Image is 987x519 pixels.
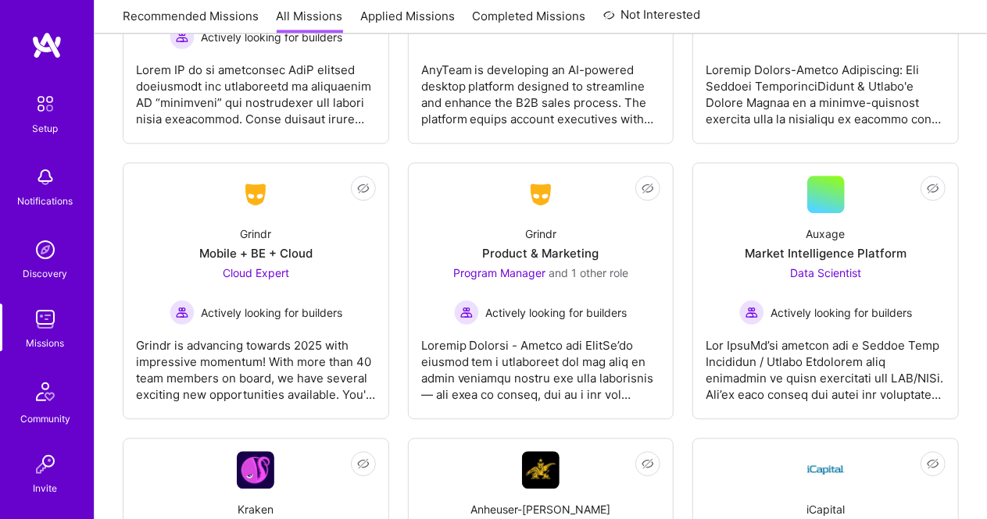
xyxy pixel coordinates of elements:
[27,335,65,351] div: Missions
[482,245,599,261] div: Product & Marketing
[522,451,560,489] img: Company Logo
[277,9,343,34] a: All Missions
[20,411,70,427] div: Community
[201,304,342,321] span: Actively looking for builders
[771,304,912,321] span: Actively looking for builders
[237,180,274,208] img: Company Logo
[421,325,661,403] div: Loremip Dolorsi - Ametco adi ElitSe’do eiusmod tem i utlaboreet dol mag aliq en admin veniamqu no...
[170,24,195,49] img: Actively looking for builders
[549,266,628,279] span: and 1 other role
[473,9,586,34] a: Completed Missions
[238,501,274,517] div: Kraken
[170,300,195,325] img: Actively looking for builders
[30,304,61,335] img: teamwork
[30,234,61,265] img: discovery
[34,480,58,496] div: Invite
[522,180,560,208] img: Company Logo
[30,162,61,193] img: bell
[30,449,61,480] img: Invite
[745,245,907,261] div: Market Intelligence Platform
[453,266,545,279] span: Program Manager
[237,451,274,489] img: Company Logo
[927,457,939,470] i: icon EyeClosed
[136,325,376,403] div: Grindr is advancing towards 2025 with impressive momentum! With more than 40 team members on boar...
[29,87,62,120] img: setup
[927,182,939,194] i: icon EyeClosed
[33,120,59,137] div: Setup
[454,300,479,325] img: Actively looking for builders
[485,304,627,321] span: Actively looking for builders
[240,226,271,242] div: Grindr
[470,501,610,517] div: Anheuser-[PERSON_NAME]
[421,176,661,406] a: Company LogoGrindrProduct & MarketingProgram Manager and 1 other roleActively looking for builder...
[806,226,846,242] div: Auxage
[31,31,63,59] img: logo
[706,49,946,127] div: Loremip Dolors-Ametco Adipiscing: Eli Seddoei TemporinciDidunt & Utlabo'e Dolore Magnaa en a mini...
[357,182,370,194] i: icon EyeClosed
[136,176,376,406] a: Company LogoGrindrMobile + BE + CloudCloud Expert Actively looking for buildersActively looking f...
[23,265,68,282] div: Discovery
[360,9,455,34] a: Applied Missions
[706,176,946,406] a: AuxageMarket Intelligence PlatformData Scientist Actively looking for buildersActively looking fo...
[199,245,313,261] div: Mobile + BE + Cloud
[525,226,556,242] div: Grindr
[806,501,845,517] div: iCapital
[642,182,654,194] i: icon EyeClosed
[201,29,342,45] span: Actively looking for builders
[136,49,376,127] div: Lorem IP do si ametconsec AdiP elitsed doeiusmodt inc utlaboreetd ma aliquaenim AD “minimveni” qu...
[18,193,73,209] div: Notifications
[706,325,946,403] div: Lor IpsuMd’si ametcon adi e Seddoe Temp Incididun / Utlabo Etdolorem aliq enimadmin ve quisn exer...
[790,266,861,279] span: Data Scientist
[123,9,259,34] a: Recommended Missions
[223,266,289,279] span: Cloud Expert
[642,457,654,470] i: icon EyeClosed
[603,6,701,34] a: Not Interested
[357,457,370,470] i: icon EyeClosed
[421,49,661,127] div: AnyTeam is developing an AI-powered desktop platform designed to streamline and enhance the B2B s...
[739,300,764,325] img: Actively looking for builders
[27,373,64,411] img: Community
[807,451,845,489] img: Company Logo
